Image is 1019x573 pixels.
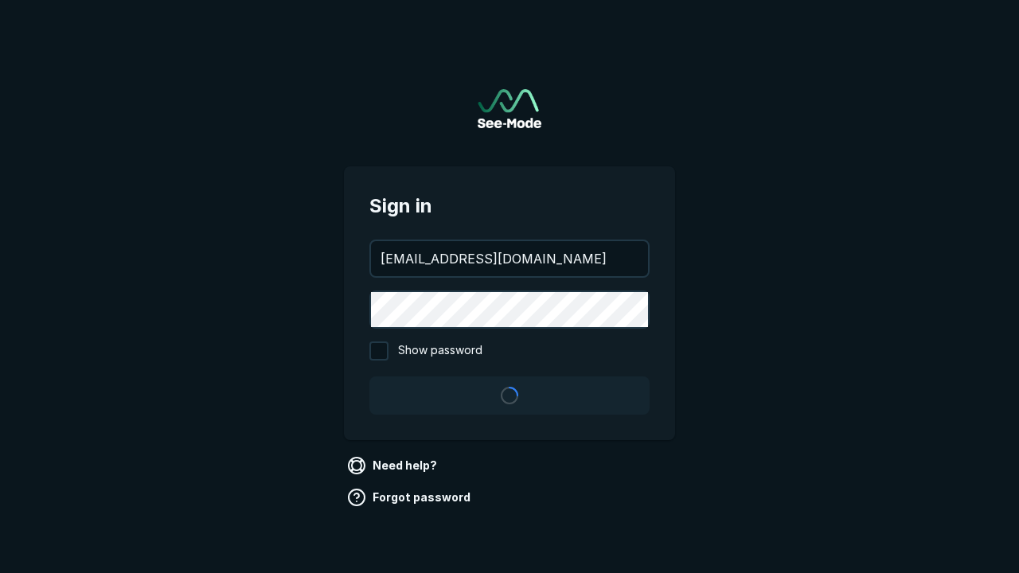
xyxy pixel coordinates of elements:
img: See-Mode Logo [478,89,541,128]
span: Show password [398,341,482,361]
span: Sign in [369,192,650,220]
a: Go to sign in [478,89,541,128]
a: Forgot password [344,485,477,510]
input: your@email.com [371,241,648,276]
a: Need help? [344,453,443,478]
